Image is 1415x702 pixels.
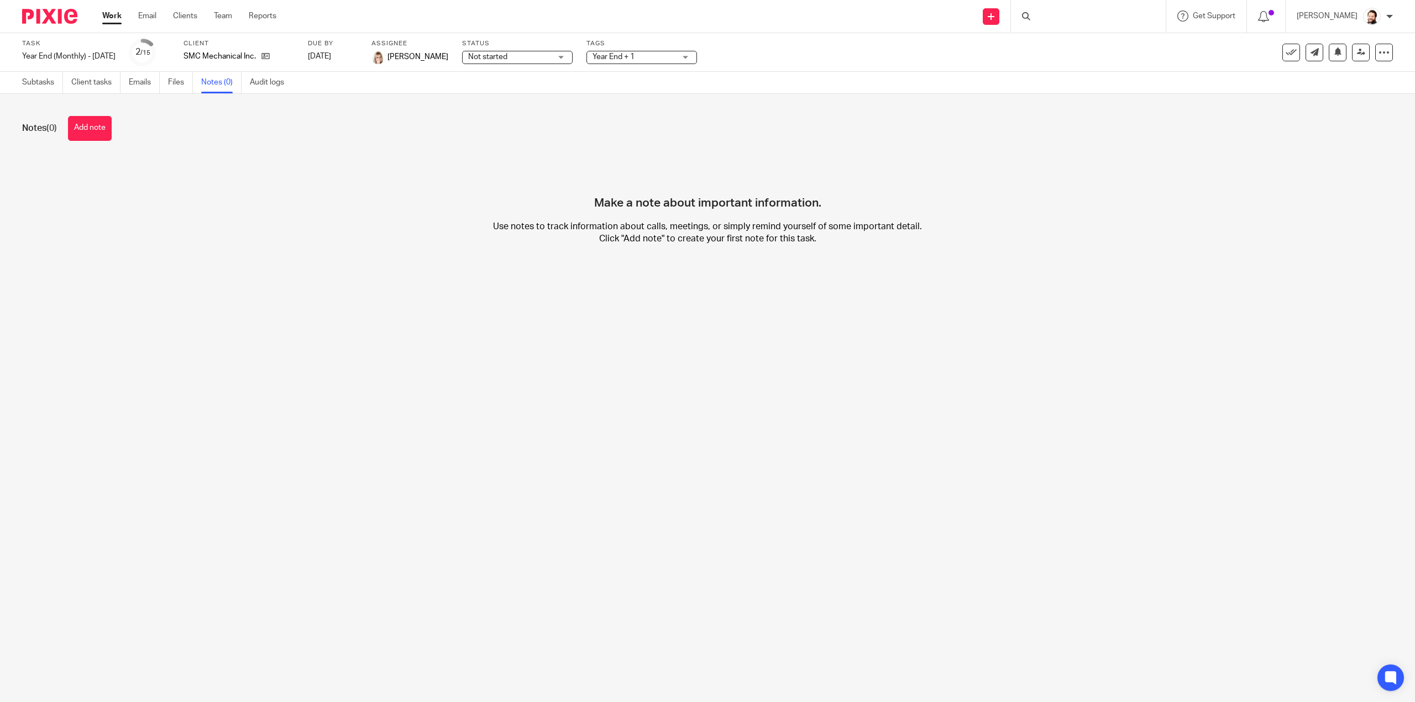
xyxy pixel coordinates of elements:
a: Clients [173,10,197,22]
div: 2 [135,46,150,59]
a: Audit logs [250,72,292,93]
button: Add note [68,116,112,141]
span: Get Support [1193,12,1235,20]
span: [DATE] [308,52,331,60]
a: Reports [249,10,276,22]
a: Team [214,10,232,22]
label: Due by [308,39,358,48]
img: Tayler%20Headshot%20Compressed%20Resized%202.jpg [371,51,385,64]
p: [PERSON_NAME] [1297,10,1358,22]
small: /15 [140,50,150,56]
label: Status [462,39,573,48]
img: Jayde%20Headshot.jpg [1363,8,1381,25]
a: Client tasks [71,72,120,93]
span: Year End + 1 [593,53,635,61]
label: Task [22,39,116,48]
span: [PERSON_NAME] [387,51,448,62]
a: Emails [129,72,160,93]
label: Assignee [371,39,448,48]
a: Files [168,72,193,93]
a: Work [102,10,122,22]
p: SMC Mechanical Inc. [184,51,256,62]
a: Notes (0) [201,72,242,93]
a: Email [138,10,156,22]
p: Use notes to track information about calls, meetings, or simply remind yourself of some important... [479,221,936,245]
h4: Make a note about important information. [594,157,821,210]
img: Pixie [22,9,77,24]
a: Subtasks [22,72,63,93]
span: (0) [46,124,57,133]
div: Year End (Monthly) - [DATE] [22,51,116,62]
label: Client [184,39,294,48]
h1: Notes [22,123,57,134]
div: Year End (Monthly) - June 2025 [22,51,116,62]
label: Tags [586,39,697,48]
span: Not started [468,53,507,61]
